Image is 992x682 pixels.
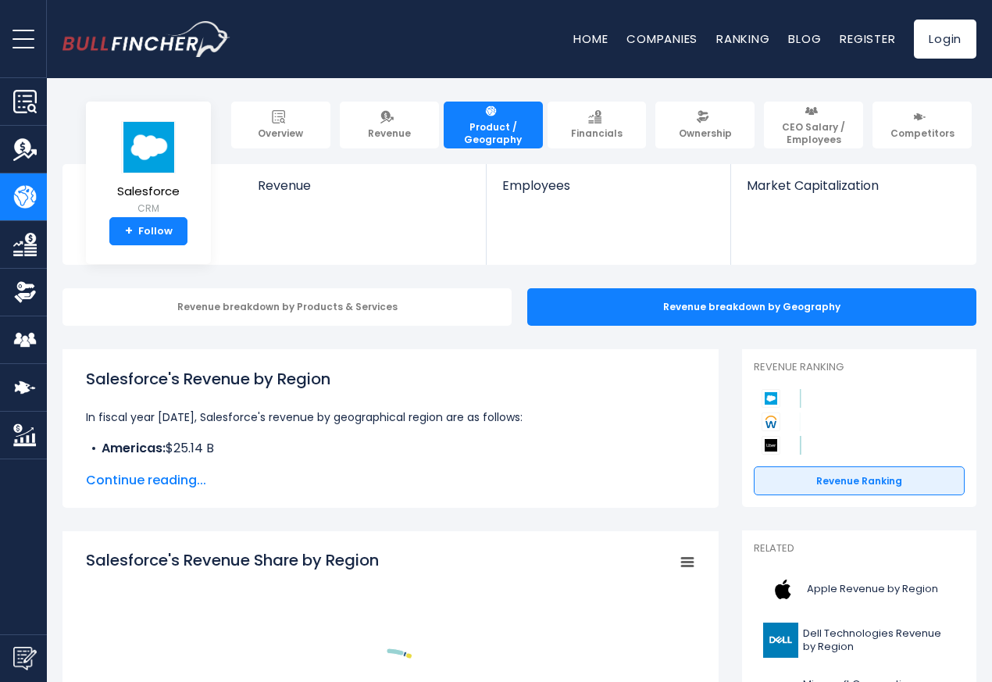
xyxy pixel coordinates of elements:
span: Financials [571,127,623,140]
span: Apple Revenue by Region [807,583,938,596]
p: In fiscal year [DATE], Salesforce's revenue by geographical region are as follows: [86,408,695,427]
img: DELL logo [763,623,798,658]
span: Ownership [679,127,732,140]
strong: + [125,224,133,238]
a: Revenue [340,102,439,148]
span: Salesforce [117,185,180,198]
a: Apple Revenue by Region [754,568,965,611]
span: Competitors [890,127,955,140]
a: Go to homepage [62,21,230,57]
a: Dell Technologies Revenue by Region [754,619,965,662]
a: +Follow [109,217,187,245]
span: Overview [258,127,303,140]
li: $25.14 B [86,439,695,458]
a: Revenue [242,164,487,220]
a: Ownership [655,102,755,148]
img: Salesforce competitors logo [762,389,780,408]
p: Revenue Ranking [754,361,965,374]
span: Employees [502,178,714,193]
img: AAPL logo [763,572,802,607]
a: Login [914,20,976,59]
span: Continue reading... [86,471,695,490]
b: Asia Pacific: [102,458,179,476]
small: CRM [117,202,180,216]
img: bullfincher logo [62,21,230,57]
h1: Salesforce's Revenue by Region [86,367,695,391]
a: Market Capitalization [731,164,975,220]
a: Financials [548,102,647,148]
img: Ownership [13,280,37,304]
a: Blog [788,30,821,47]
a: Overview [231,102,330,148]
div: Revenue breakdown by Geography [527,288,976,326]
span: Market Capitalization [747,178,959,193]
a: Register [840,30,895,47]
span: Dell Technologies Revenue by Region [803,627,955,654]
span: CEO Salary / Employees [771,121,856,145]
li: $3.86 B [86,458,695,477]
a: CEO Salary / Employees [764,102,863,148]
b: Americas: [102,439,166,457]
a: Ranking [716,30,769,47]
img: Uber Technologies competitors logo [762,436,780,455]
span: Revenue [258,178,471,193]
a: Home [573,30,608,47]
a: Revenue Ranking [754,466,965,496]
a: Product / Geography [444,102,543,148]
div: Revenue breakdown by Products & Services [62,288,512,326]
span: Product / Geography [451,121,536,145]
img: Workday competitors logo [762,412,780,431]
a: Employees [487,164,730,220]
a: Competitors [872,102,972,148]
a: Companies [626,30,698,47]
p: Related [754,542,965,555]
span: Revenue [368,127,411,140]
tspan: Salesforce's Revenue Share by Region [86,549,379,571]
a: Salesforce CRM [116,120,180,218]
